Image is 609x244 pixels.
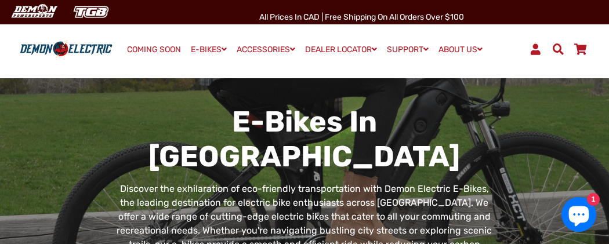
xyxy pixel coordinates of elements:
inbox-online-store-chat: Shopify online store chat [558,197,600,235]
span: All Prices in CAD | Free shipping on all orders over $100 [259,12,464,22]
a: ABOUT US [434,41,487,58]
h1: E-Bikes in [GEOGRAPHIC_DATA] [116,104,493,174]
a: DEALER LOCATOR [301,41,381,58]
a: E-BIKES [187,41,231,58]
img: TGB Canada [67,2,115,21]
a: SUPPORT [383,41,433,58]
a: ACCESSORIES [233,41,299,58]
img: Demon Electric logo [17,40,115,59]
img: Demon Electric [6,2,61,21]
a: COMING SOON [123,42,185,58]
